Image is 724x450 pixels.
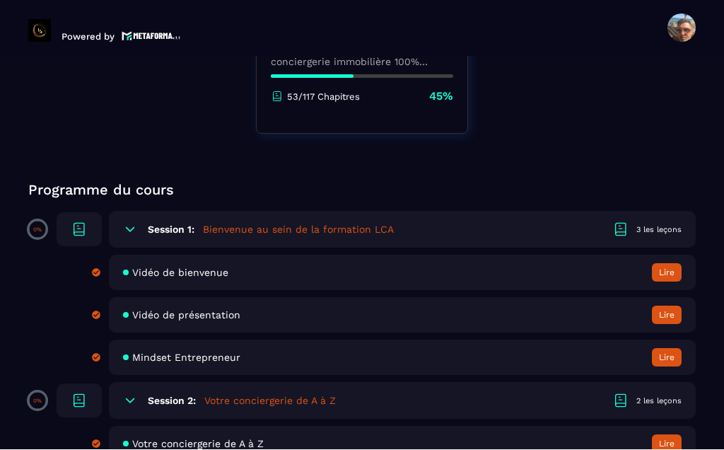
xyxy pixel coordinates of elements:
p: 0% [33,227,42,233]
div: 3 les leçons [636,225,682,236]
span: Vidéo de bienvenue [132,267,228,279]
button: Lire [652,306,682,325]
button: Lire [652,349,682,367]
div: 2 les leçons [636,396,682,407]
img: logo-branding [28,20,51,42]
p: 45% [429,89,453,105]
img: logo [122,30,181,42]
h5: Bienvenue au sein de la formation LCA [203,223,394,237]
span: Votre conciergerie de A à Z [132,439,264,450]
p: 0% [33,398,42,405]
p: Powered by [62,32,115,42]
p: Programme du cours [28,180,696,200]
span: Vidéo de présentation [132,310,240,321]
h6: Session 1: [148,224,194,236]
h5: Votre conciergerie de A à Z [204,394,336,408]
p: Découvrez les fondamentaux de la conciergerie immobilière 100% automatisée. Cette formation est c... [271,45,453,68]
h6: Session 2: [148,396,196,407]
p: 53/117 Chapitres [287,92,360,103]
span: Mindset Entrepreneur [132,352,240,364]
button: Lire [652,264,682,282]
